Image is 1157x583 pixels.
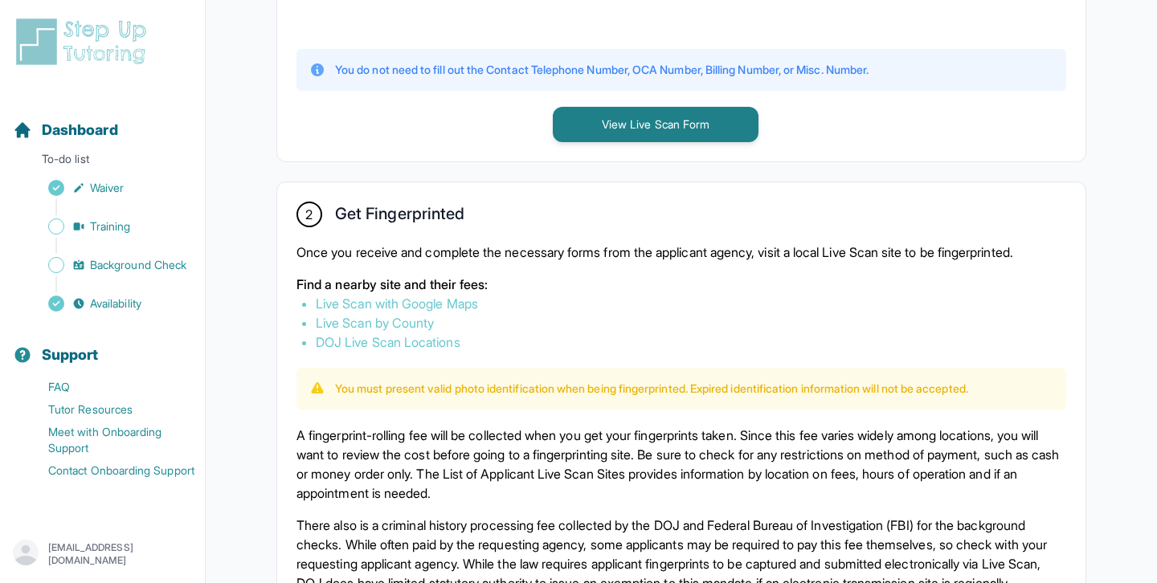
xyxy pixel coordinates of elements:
[42,344,99,366] span: Support
[13,215,205,238] a: Training
[6,93,198,148] button: Dashboard
[13,421,205,459] a: Meet with Onboarding Support
[13,540,192,569] button: [EMAIL_ADDRESS][DOMAIN_NAME]
[553,116,758,132] a: View Live Scan Form
[553,107,758,142] button: View Live Scan Form
[90,296,141,312] span: Availability
[13,376,205,398] a: FAQ
[13,292,205,315] a: Availability
[335,381,968,397] p: You must present valid photo identification when being fingerprinted. Expired identification info...
[13,16,156,67] img: logo
[316,315,434,331] a: Live Scan by County
[335,62,869,78] p: You do not need to fill out the Contact Telephone Number, OCA Number, Billing Number, or Misc. Nu...
[13,398,205,421] a: Tutor Resources
[6,151,198,173] p: To-do list
[48,541,192,567] p: [EMAIL_ADDRESS][DOMAIN_NAME]
[90,180,124,196] span: Waiver
[296,426,1066,503] p: A fingerprint-rolling fee will be collected when you get your fingerprints taken. Since this fee ...
[13,119,118,141] a: Dashboard
[296,275,1066,294] p: Find a nearby site and their fees:
[13,254,205,276] a: Background Check
[6,318,198,373] button: Support
[316,296,478,312] a: Live Scan with Google Maps
[305,205,313,224] span: 2
[90,218,131,234] span: Training
[316,334,460,350] a: DOJ Live Scan Locations
[90,257,186,273] span: Background Check
[296,243,1066,262] p: Once you receive and complete the necessary forms from the applicant agency, visit a local Live S...
[13,177,205,199] a: Waiver
[42,119,118,141] span: Dashboard
[335,204,464,230] h2: Get Fingerprinted
[13,459,205,482] a: Contact Onboarding Support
